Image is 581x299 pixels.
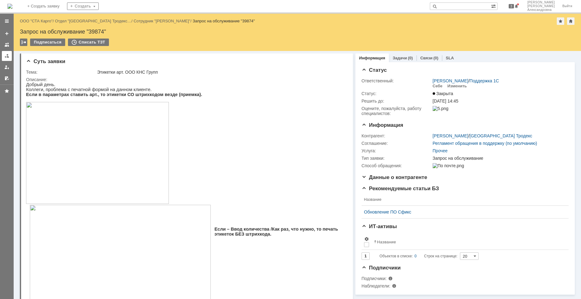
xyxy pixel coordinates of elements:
th: Название [372,234,564,250]
div: Статус: [362,91,431,96]
span: [DATE] 14:45 [433,99,458,103]
div: Подписчики: [362,276,424,281]
span: Настройки [364,237,369,241]
span: Объектов в списке: [380,254,413,258]
a: Задачи [393,56,407,60]
div: Запрос на обслуживание "39874" [20,29,575,35]
span: [PERSON_NAME] [527,1,555,4]
span: Информация [362,122,403,128]
span: Подписчики [362,265,401,271]
div: Способ обращения: [362,163,431,168]
div: Себе [433,84,443,89]
div: / [133,19,192,23]
a: Создать заявку [2,29,12,39]
div: Название [377,240,396,244]
span: +7 (812) [60,32,77,37]
div: Соглашение: [362,141,431,146]
a: [GEOGRAPHIC_DATA] Тродекс [470,133,532,138]
span: Данные о контрагенте [362,174,427,180]
div: Запрос на обслуживание "39874" [193,19,255,23]
a: [PERSON_NAME] [433,133,468,138]
span: Александровна [527,8,555,12]
img: download [4,235,138,288]
span: 7797456 [79,32,96,37]
div: (0) [408,56,413,60]
div: Сделать домашней страницей [567,17,574,25]
span: Закрыта [433,91,453,96]
div: / [20,19,55,23]
div: Описание: [26,77,345,82]
div: Тип заявки: [362,156,431,161]
a: Прочее [433,148,448,153]
div: Тема: [26,70,96,75]
a: Отдел "[GEOGRAPHIC_DATA] Тродекс… [55,19,131,23]
div: Работа с массовостью [20,39,27,46]
img: logo [7,4,12,9]
img: По почте.png [433,163,464,168]
span: Рекомендуемые статьи БЗ [362,186,439,191]
div: Решить до: [362,99,431,103]
div: Наблюдатели: [362,283,424,288]
div: / [433,133,532,138]
img: download [4,123,185,235]
span: 3 [509,4,514,8]
span: ИТ-активы [362,223,397,229]
a: Информация [359,56,385,60]
a: Заявки на командах [2,40,12,50]
a: SLA [446,56,454,60]
div: / [55,19,134,23]
a: Сотрудник "[PERSON_NAME]" [133,19,190,23]
div: Этикетки арт. ООО КНС Групп [97,70,343,75]
div: Изменить [448,84,467,89]
div: / [433,78,499,83]
div: Запрос на обслуживание [433,156,565,161]
div: Услуга: [362,148,431,153]
img: 5.png [433,106,448,111]
a: Обновление ПО Сфикс [364,209,561,214]
div: 0 [415,252,417,260]
span: Суть заявки [26,58,65,64]
div: Контрагент: [362,133,431,138]
a: Регламент обращения в поддержку (по умолчанию) [433,141,537,146]
a: Перейти на домашнюю страницу [7,4,12,9]
i: Строк на странице: [380,252,457,260]
a: Связи [420,56,432,60]
span: [PERSON_NAME] [527,4,555,8]
a: [PERSON_NAME] [433,78,468,83]
span: Расширенный поиск [491,3,497,9]
span: Email отправителя: [PERSON_NAME][EMAIL_ADDRESS][DOMAIN_NAME] [6,99,131,103]
b: Если – Ввод количества /Как раз, что нужно, то печать этикеток БЕЗ штрихкода. [188,145,312,154]
a: Заявки в моей ответственности [2,51,12,61]
a: Мои согласования [2,73,12,83]
a: Поддержка 1С [470,78,499,83]
span: Статус [362,67,387,73]
div: Oцените, пожалуйста, работу специалистов: [362,106,431,116]
div: (0) [433,56,438,60]
th: Название [362,194,564,206]
div: Добавить в избранное [557,17,564,25]
div: Создать [67,2,99,10]
a: Мои заявки [2,62,12,72]
a: ООО "СТА Карго" [20,19,53,23]
div: Ответственный: [362,78,431,83]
